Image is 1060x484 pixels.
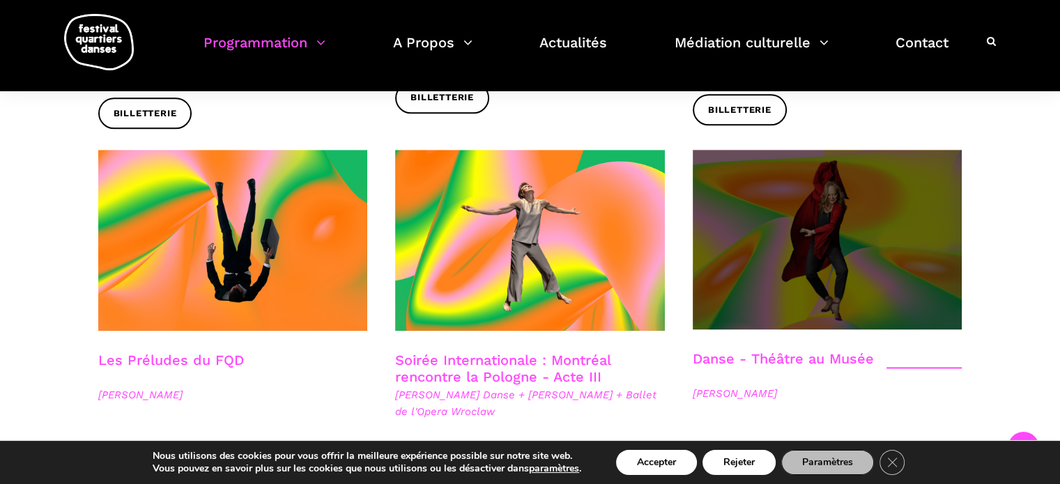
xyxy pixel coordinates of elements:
[203,31,325,72] a: Programmation
[693,439,888,452] strong: Samedi 13 Septembre 2025 – 13h30
[880,450,905,475] button: Close GDPR Cookie Banner
[98,352,244,368] a: Les Préludes du FQD
[395,439,589,453] strong: Vendredi 12 Septembre 2025 – 20h
[395,387,665,420] span: [PERSON_NAME] Danse + [PERSON_NAME] + Ballet de l'Opera Wroclaw
[693,94,787,125] a: Billetterie
[114,107,177,121] span: Billetterie
[616,450,697,475] button: Accepter
[395,82,489,114] a: Billetterie
[675,31,829,72] a: Médiation culturelle
[153,462,581,475] p: Vous pouvez en savoir plus sur les cookies que nous utilisons ou les désactiver dans .
[896,31,948,72] a: Contact
[395,352,610,385] a: Soirée Internationale : Montréal rencontre la Pologne - Acte III
[693,350,874,367] a: Danse - Théâtre au Musée
[539,31,607,72] a: Actualités
[708,103,771,118] span: Billetterie
[529,462,579,475] button: paramètres
[64,14,134,70] img: logo-fqd-med
[395,437,665,473] p: Studio-Théatre des Grands Ballets Canadiens
[693,385,962,402] span: [PERSON_NAME]
[98,97,192,129] a: Billetterie
[781,450,874,475] button: Paramètres
[410,91,474,105] span: Billetterie
[153,450,581,462] p: Nous utilisons des cookies pour vous offrir la meilleure expérience possible sur notre site web.
[702,450,776,475] button: Rejeter
[393,31,473,72] a: A Propos
[98,387,368,403] span: [PERSON_NAME]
